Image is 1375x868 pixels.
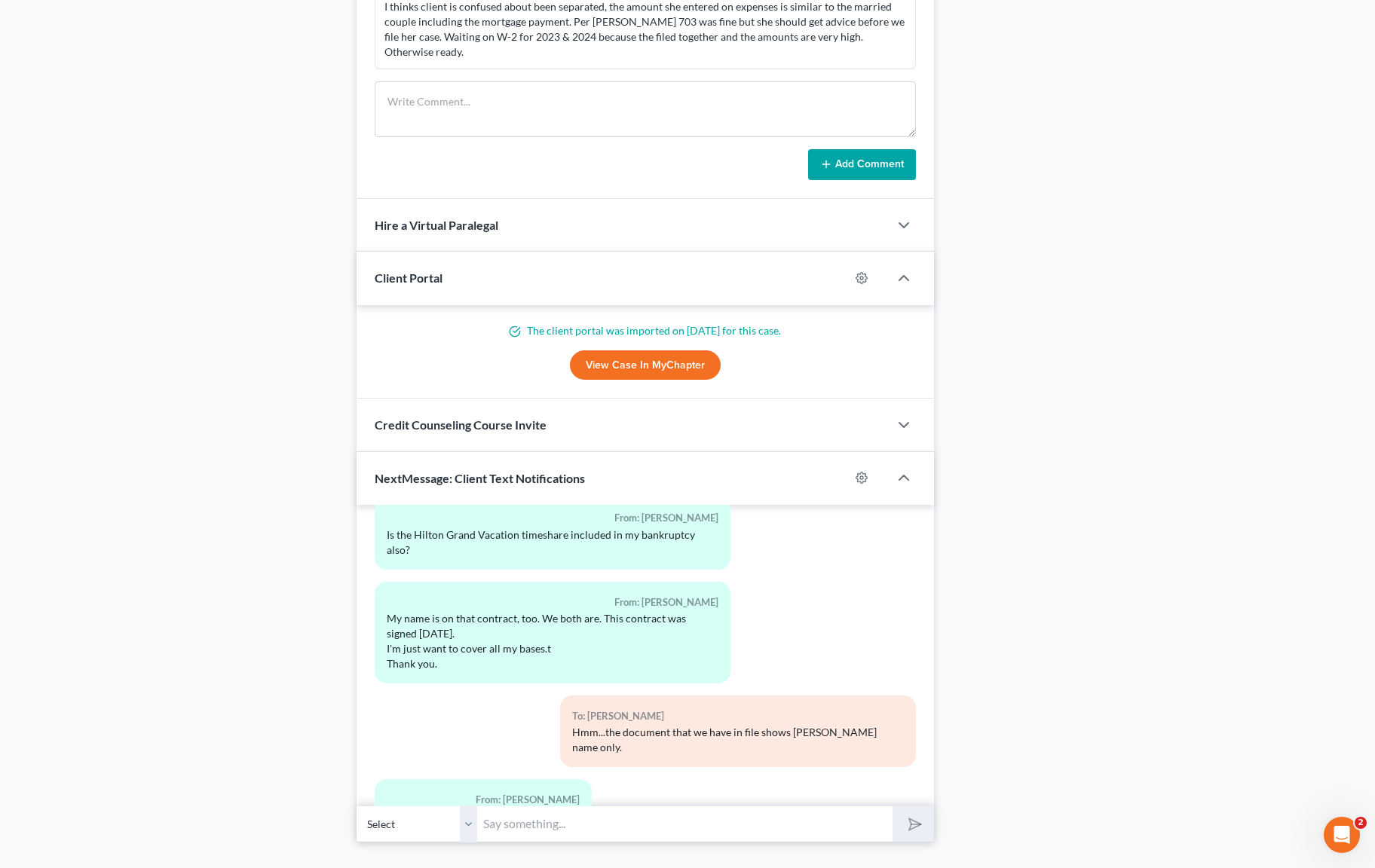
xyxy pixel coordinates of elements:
[375,323,916,338] p: The client portal was imported on [DATE] for this case.
[375,270,443,285] span: Client Portal
[387,611,718,671] div: My name is on that contract, too. We both are. This contract was signed [DATE]. I'm just want to ...
[572,708,904,725] div: To: [PERSON_NAME]
[375,218,498,232] span: Hire a Virtual Paralegal
[1324,817,1360,853] iframe: Intercom live chat
[375,417,547,432] span: Credit Counseling Course Invite
[387,527,718,558] div: Is the Hilton Grand Vacation timeshare included in my bankruptcy also?
[387,791,580,808] div: From: [PERSON_NAME]
[387,509,718,527] div: From: [PERSON_NAME]
[808,149,916,181] button: Add Comment
[477,805,893,842] input: Say something...
[572,725,904,755] div: Hmm...the document that we have in file shows [PERSON_NAME] name only.
[570,350,721,381] a: View Case in MyChapter
[387,594,718,611] div: From: [PERSON_NAME]
[375,471,585,485] span: NextMessage: Client Text Notifications
[1355,817,1367,829] span: 2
